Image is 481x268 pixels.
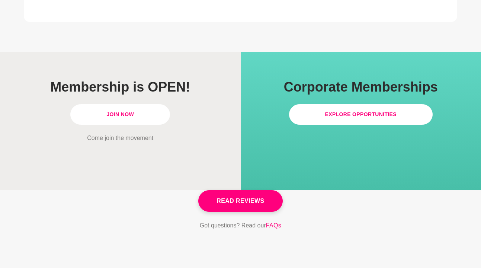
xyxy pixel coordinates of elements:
h1: Corporate Memberships [262,79,461,95]
a: Read Reviews [198,190,282,212]
h1: Membership is OPEN! [21,79,220,95]
p: Got questions? Read our [200,221,282,230]
a: Join Now [70,104,170,125]
p: Come join the movement [21,134,220,143]
a: FAQs [266,221,282,230]
a: Explore Opportunities [289,104,433,125]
